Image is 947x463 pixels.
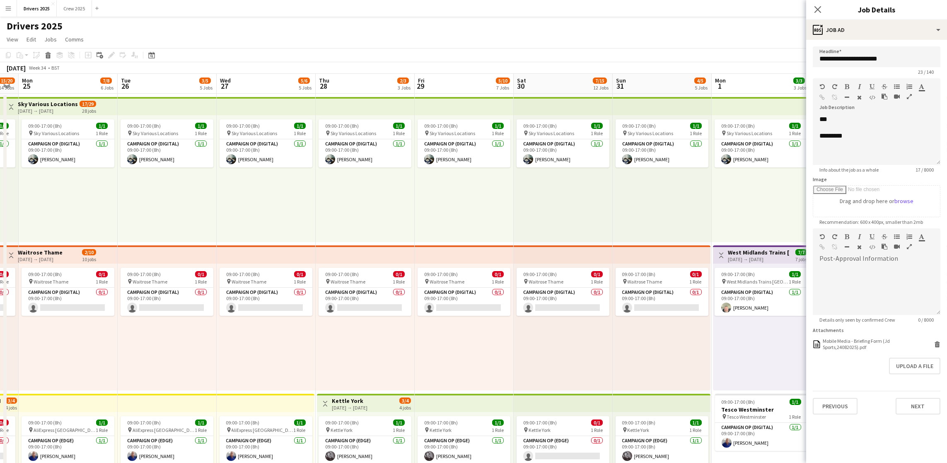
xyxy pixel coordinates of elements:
button: Ordered List [906,233,912,240]
button: Clear Formatting [857,94,862,101]
button: Italic [857,233,862,240]
button: Previous [813,398,858,415]
span: Details only seen by confirmed Crew [813,317,902,323]
button: Unordered List [894,83,900,90]
button: Crew 2025 [57,0,92,17]
span: Week 34 [27,65,48,71]
h1: Drivers 2025 [7,20,63,32]
span: View [7,36,18,43]
button: Bold [844,83,850,90]
button: Unordered List [894,233,900,240]
button: Insert video [894,243,900,250]
label: Attachments [813,327,844,333]
button: Fullscreen [906,93,912,100]
span: 23 / 140 [911,69,940,75]
button: Undo [819,233,825,240]
button: Strikethrough [882,83,887,90]
button: Underline [869,233,875,240]
div: BST [51,65,60,71]
button: Ordered List [906,83,912,90]
button: Next [896,398,940,415]
button: Fullscreen [906,243,912,250]
span: Jobs [44,36,57,43]
button: Italic [857,83,862,90]
div: Mobile Media - Briefing Form (Jd Sports,24082025).pdf [823,338,932,350]
button: Clear Formatting [857,244,862,250]
span: Comms [65,36,84,43]
span: Edit [27,36,36,43]
span: Recommendation: 600 x 400px, smaller than 2mb [813,219,930,225]
button: Text Color [919,233,925,240]
button: Paste as plain text [882,93,887,100]
button: Text Color [919,83,925,90]
span: 0 / 8000 [911,317,940,323]
span: Info about the job as a whole [813,167,885,173]
button: Paste as plain text [882,243,887,250]
a: Edit [23,34,39,45]
button: Redo [832,83,838,90]
button: Strikethrough [882,233,887,240]
button: Horizontal Line [844,94,850,101]
button: Underline [869,83,875,90]
h3: Job Details [806,4,947,15]
button: Undo [819,83,825,90]
button: Drivers 2025 [17,0,57,17]
a: View [3,34,22,45]
div: [DATE] [7,64,26,72]
button: HTML Code [869,94,875,101]
div: Job Ad [806,20,947,40]
a: Jobs [41,34,60,45]
span: 17 / 8000 [909,167,940,173]
a: Comms [62,34,87,45]
button: Horizontal Line [844,244,850,250]
button: Upload a file [889,358,940,374]
button: Redo [832,233,838,240]
button: HTML Code [869,244,875,250]
button: Insert video [894,93,900,100]
button: Bold [844,233,850,240]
